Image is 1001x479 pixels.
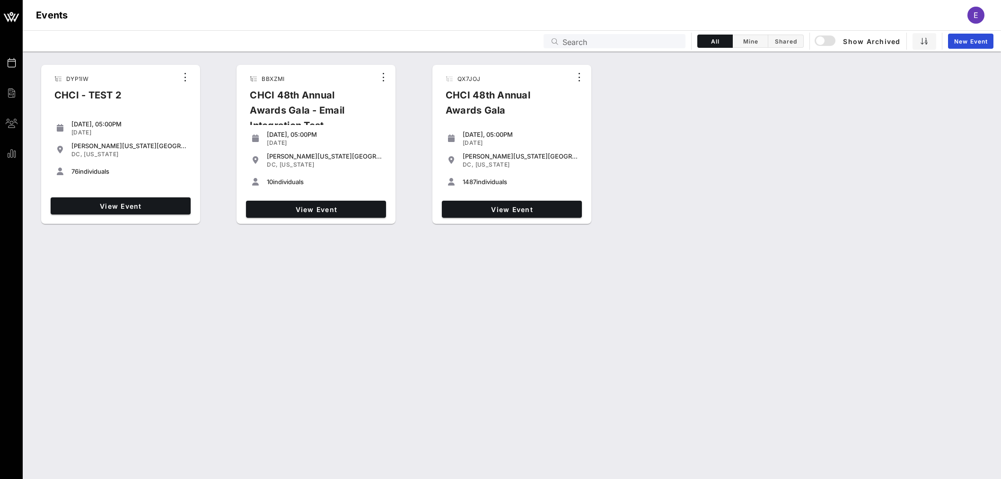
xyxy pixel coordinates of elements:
[446,205,578,213] span: View Event
[974,10,978,20] span: E
[71,120,187,128] div: [DATE], 05:00PM
[774,38,798,45] span: Shared
[703,38,727,45] span: All
[246,201,386,218] a: View Event
[267,152,382,160] div: [PERSON_NAME][US_STATE][GEOGRAPHIC_DATA]
[954,38,988,45] span: New Event
[442,201,582,218] a: View Event
[967,7,984,24] div: E
[66,75,88,82] span: DYP1IW
[733,35,768,48] button: Mine
[475,161,510,168] span: [US_STATE]
[816,33,901,50] button: Show Archived
[250,205,382,213] span: View Event
[768,35,804,48] button: Shared
[71,129,187,136] div: [DATE]
[267,178,382,186] div: individuals
[267,139,382,147] div: [DATE]
[36,8,68,23] h1: Events
[242,88,376,141] div: CHCI 48th Annual Awards Gala - Email Integration Test
[267,178,273,186] span: 10
[457,75,480,82] span: QX7JOJ
[71,142,187,150] div: [PERSON_NAME][US_STATE][GEOGRAPHIC_DATA]
[438,88,571,125] div: CHCI 48th Annual Awards Gala
[816,35,900,47] span: Show Archived
[71,168,187,175] div: individuals
[71,151,82,158] span: DC,
[84,151,118,158] span: [US_STATE]
[463,152,578,160] div: [PERSON_NAME][US_STATE][GEOGRAPHIC_DATA]
[51,197,191,214] a: View Event
[463,131,578,138] div: [DATE], 05:00PM
[738,38,762,45] span: Mine
[463,178,476,186] span: 1487
[948,34,993,49] a: New Event
[267,161,278,168] span: DC,
[463,139,578,147] div: [DATE]
[47,88,129,110] div: CHCI - TEST 2
[54,202,187,210] span: View Event
[463,161,474,168] span: DC,
[267,131,382,138] div: [DATE], 05:00PM
[262,75,284,82] span: BBXZMI
[697,35,733,48] button: All
[463,178,578,186] div: individuals
[280,161,314,168] span: [US_STATE]
[71,168,79,175] span: 76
